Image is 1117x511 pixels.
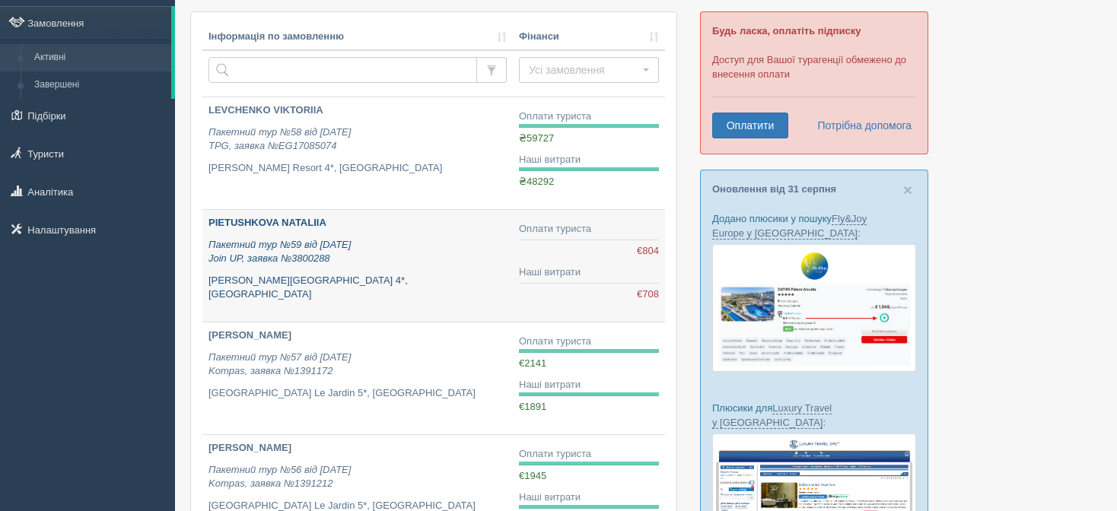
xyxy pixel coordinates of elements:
i: Пакетний тур №58 від [DATE] TPG, заявка №EG17085074 [208,126,351,152]
a: Потрібна допомога [807,113,912,138]
p: [GEOGRAPHIC_DATA] Le Jardin 5*, [GEOGRAPHIC_DATA] [208,386,507,401]
div: Оплати туриста [519,447,659,462]
b: PIETUSHKOVA NATALIIA [208,217,326,228]
div: Наші витрати [519,265,659,280]
div: Доступ для Вашої турагенції обмежено до внесення оплати [700,11,928,154]
button: Close [903,182,912,198]
b: LEVCHENKO VIKTORIIA [208,104,323,116]
p: [PERSON_NAME] Resort 4*, [GEOGRAPHIC_DATA] [208,161,507,176]
div: Наші витрати [519,490,659,505]
a: Luxury Travel у [GEOGRAPHIC_DATA] [712,402,832,429]
div: Оплати туриста [519,335,659,349]
a: [PERSON_NAME] Пакетний тур №57 від [DATE]Kompas, заявка №1391172 [GEOGRAPHIC_DATA] Le Jardin 5*, ... [202,322,513,434]
span: €1945 [519,470,546,481]
span: €804 [637,244,659,259]
span: Усі замовлення [529,62,639,78]
span: × [903,181,912,198]
a: Інформація по замовленню [208,30,507,44]
b: [PERSON_NAME] [208,329,291,341]
span: €2141 [519,357,546,369]
i: Пакетний тур №59 від [DATE] Join UP, заявка №3800288 [208,239,351,265]
div: Наші витрати [519,153,659,167]
img: fly-joy-de-proposal-crm-for-travel-agency.png [712,244,916,372]
span: €1891 [519,401,546,412]
span: ₴59727 [519,132,554,144]
span: €708 [637,287,659,302]
input: Пошук за номером замовлення, ПІБ або паспортом туриста [208,57,477,83]
p: [PERSON_NAME][GEOGRAPHIC_DATA] 4*, [GEOGRAPHIC_DATA] [208,274,507,302]
b: [PERSON_NAME] [208,442,291,453]
span: ₴48292 [519,176,554,187]
a: Активні [27,44,171,71]
a: Завершені [27,71,171,99]
a: LEVCHENKO VIKTORIIA Пакетний тур №58 від [DATE]TPG, заявка №EG17085074 [PERSON_NAME] Resort 4*, [... [202,97,513,209]
div: Наші витрати [519,378,659,392]
a: PIETUSHKOVA NATALIIA Пакетний тур №59 від [DATE]Join UP, заявка №3800288 [PERSON_NAME][GEOGRAPHIC... [202,210,513,322]
a: Оновлення від 31 серпня [712,183,836,195]
div: Оплати туриста [519,222,659,236]
a: Fly&Joy Europe у [GEOGRAPHIC_DATA] [712,213,867,240]
p: Додано плюсики у пошуку : [712,211,916,240]
a: Фінанси [519,30,659,44]
button: Усі замовлення [519,57,659,83]
i: Пакетний тур №56 від [DATE] Kompas, заявка №1391212 [208,464,351,490]
p: Плюсики для : [712,401,916,430]
a: Оплатити [712,113,788,138]
i: Пакетний тур №57 від [DATE] Kompas, заявка №1391172 [208,351,351,377]
div: Оплати туриста [519,109,659,124]
b: Будь ласка, оплатіть підписку [712,25,861,36]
